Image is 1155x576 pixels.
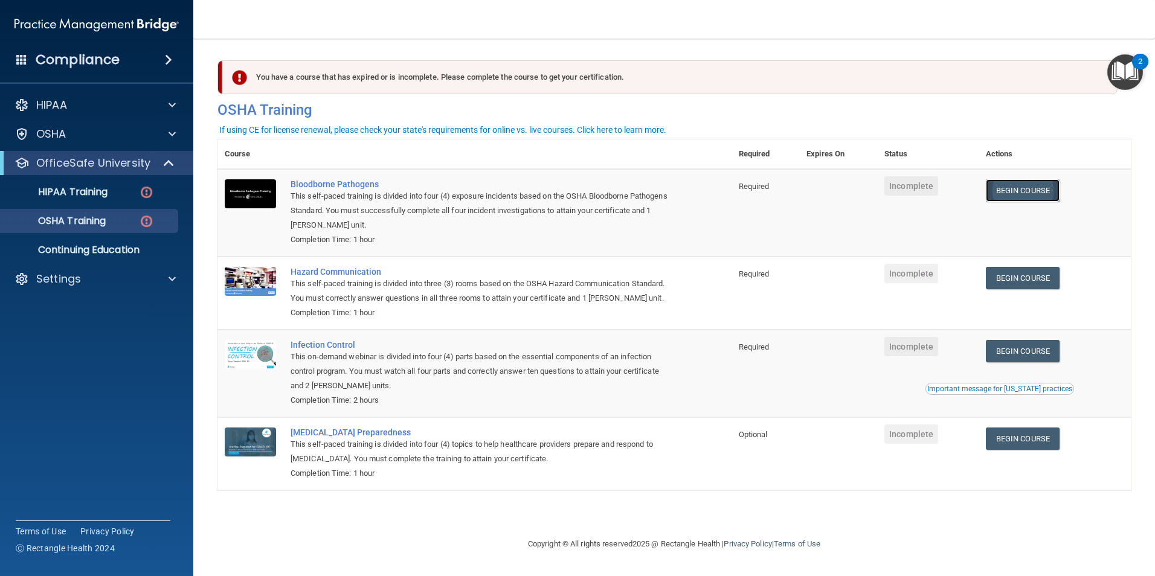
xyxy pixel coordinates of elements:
[232,70,247,85] img: exclamation-circle-solid-danger.72ef9ffc.png
[16,525,66,537] a: Terms of Use
[14,127,176,141] a: OSHA
[291,179,671,189] a: Bloodborne Pathogens
[1138,62,1142,77] div: 2
[979,139,1131,169] th: Actions
[36,272,81,286] p: Settings
[739,269,770,278] span: Required
[291,232,671,247] div: Completion Time: 1 hour
[222,60,1118,94] div: You have a course that has expired or is incomplete. Please complete the course to get your certi...
[986,340,1060,362] a: Begin Course
[139,214,154,229] img: danger-circle.6113f641.png
[884,337,938,356] span: Incomplete
[16,542,115,554] span: Ⓒ Rectangle Health 2024
[217,139,283,169] th: Course
[8,186,108,198] p: HIPAA Training
[291,350,671,393] div: This on-demand webinar is divided into four (4) parts based on the essential components of an inf...
[454,525,895,563] div: Copyright © All rights reserved 2025 @ Rectangle Health | |
[291,189,671,232] div: This self-paced training is divided into four (4) exposure incidents based on the OSHA Bloodborne...
[877,139,979,169] th: Status
[217,101,1131,118] h4: OSHA Training
[774,539,820,548] a: Terms of Use
[884,424,938,444] span: Incomplete
[946,490,1141,539] iframe: Drift Widget Chat Controller
[14,272,176,286] a: Settings
[14,156,175,170] a: OfficeSafe University
[8,244,173,256] p: Continuing Education
[732,139,799,169] th: Required
[884,176,938,196] span: Incomplete
[36,51,120,68] h4: Compliance
[291,267,671,277] a: Hazard Communication
[291,437,671,466] div: This self-paced training is divided into four (4) topics to help healthcare providers prepare and...
[925,383,1074,395] button: Read this if you are a dental practitioner in the state of CA
[291,466,671,481] div: Completion Time: 1 hour
[219,126,666,134] div: If using CE for license renewal, please check your state's requirements for online vs. live cours...
[739,342,770,351] span: Required
[291,340,671,350] a: Infection Control
[80,525,135,537] a: Privacy Policy
[986,179,1060,202] a: Begin Course
[139,185,154,200] img: danger-circle.6113f641.png
[986,427,1060,450] a: Begin Course
[8,215,106,227] p: OSHA Training
[14,13,179,37] img: PMB logo
[986,267,1060,289] a: Begin Course
[1107,54,1143,90] button: Open Resource Center, 2 new notifications
[36,98,67,112] p: HIPAA
[724,539,771,548] a: Privacy Policy
[739,430,768,439] span: Optional
[291,393,671,408] div: Completion Time: 2 hours
[739,182,770,191] span: Required
[36,156,150,170] p: OfficeSafe University
[884,264,938,283] span: Incomplete
[927,385,1072,392] div: Important message for [US_STATE] practices
[217,124,668,136] button: If using CE for license renewal, please check your state's requirements for online vs. live cours...
[36,127,66,141] p: OSHA
[291,277,671,306] div: This self-paced training is divided into three (3) rooms based on the OSHA Hazard Communication S...
[291,306,671,320] div: Completion Time: 1 hour
[799,139,877,169] th: Expires On
[14,98,176,112] a: HIPAA
[291,427,671,437] a: [MEDICAL_DATA] Preparedness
